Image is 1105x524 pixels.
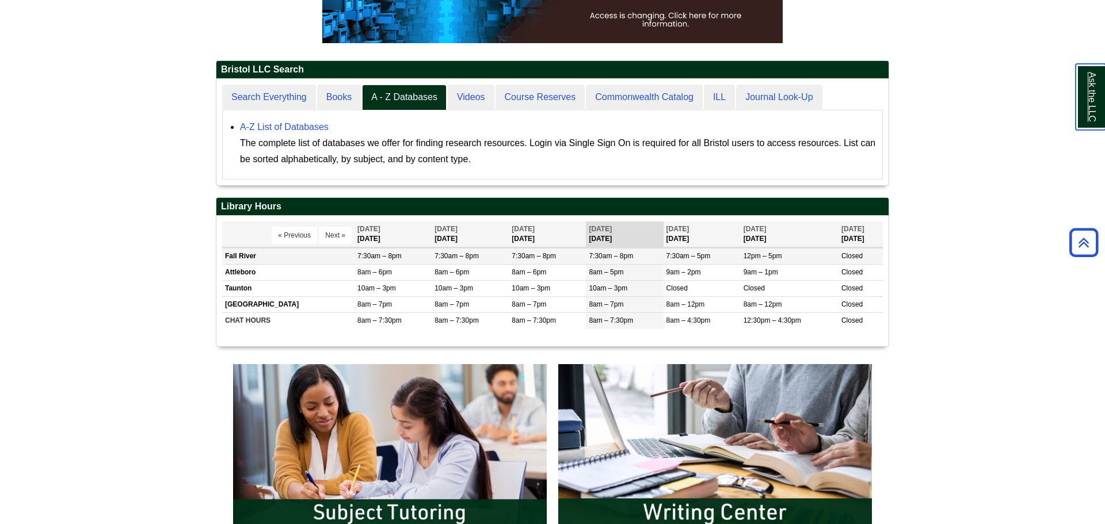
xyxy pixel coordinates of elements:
[222,248,355,264] td: Fall River
[589,252,633,260] span: 7:30am – 8pm
[512,225,535,233] span: [DATE]
[841,225,864,233] span: [DATE]
[589,284,627,292] span: 10am – 3pm
[666,252,711,260] span: 7:30am – 5pm
[736,85,822,110] a: Journal Look-Up
[357,225,380,233] span: [DATE]
[357,316,402,324] span: 8am – 7:30pm
[512,252,556,260] span: 7:30am – 8pm
[222,85,316,110] a: Search Everything
[589,268,623,276] span: 8am – 5pm
[589,225,612,233] span: [DATE]
[319,227,352,244] button: Next »
[512,316,556,324] span: 8am – 7:30pm
[666,316,711,324] span: 8am – 4:30pm
[589,300,623,308] span: 8am – 7pm
[435,284,473,292] span: 10am – 3pm
[589,316,633,324] span: 8am – 7:30pm
[666,284,688,292] span: Closed
[432,221,509,247] th: [DATE]
[664,221,741,247] th: [DATE]
[448,85,494,110] a: Videos
[496,85,585,110] a: Course Reserves
[512,268,546,276] span: 8am – 6pm
[841,268,863,276] span: Closed
[841,252,863,260] span: Closed
[839,221,883,247] th: [DATE]
[744,284,765,292] span: Closed
[355,221,432,247] th: [DATE]
[272,227,317,244] button: « Previous
[586,85,703,110] a: Commonwealth Catalog
[841,316,863,324] span: Closed
[744,268,778,276] span: 9am – 1pm
[666,300,705,308] span: 8am – 12pm
[357,268,392,276] span: 8am – 6pm
[512,284,550,292] span: 10am – 3pm
[435,316,479,324] span: 8am – 7:30pm
[222,281,355,297] td: Taunton
[357,284,396,292] span: 10am – 3pm
[841,284,863,292] span: Closed
[666,268,701,276] span: 9am – 2pm
[435,268,469,276] span: 8am – 6pm
[744,252,782,260] span: 12pm – 5pm
[1065,235,1102,250] a: Back to Top
[509,221,586,247] th: [DATE]
[512,300,546,308] span: 8am – 7pm
[222,297,355,313] td: [GEOGRAPHIC_DATA]
[666,225,689,233] span: [DATE]
[240,135,877,167] div: The complete list of databases we offer for finding research resources. Login via Single Sign On ...
[317,85,361,110] a: Books
[744,225,767,233] span: [DATE]
[704,85,735,110] a: ILL
[435,252,479,260] span: 7:30am – 8pm
[357,252,402,260] span: 7:30am – 8pm
[741,221,839,247] th: [DATE]
[744,300,782,308] span: 8am – 12pm
[222,264,355,280] td: Attleboro
[586,221,663,247] th: [DATE]
[222,313,355,329] td: CHAT HOURS
[744,316,801,324] span: 12:30pm – 4:30pm
[216,61,889,79] h2: Bristol LLC Search
[435,300,469,308] span: 8am – 7pm
[362,85,447,110] a: A - Z Databases
[357,300,392,308] span: 8am – 7pm
[841,300,863,308] span: Closed
[216,198,889,216] h2: Library Hours
[435,225,458,233] span: [DATE]
[240,122,329,132] a: A-Z List of Databases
